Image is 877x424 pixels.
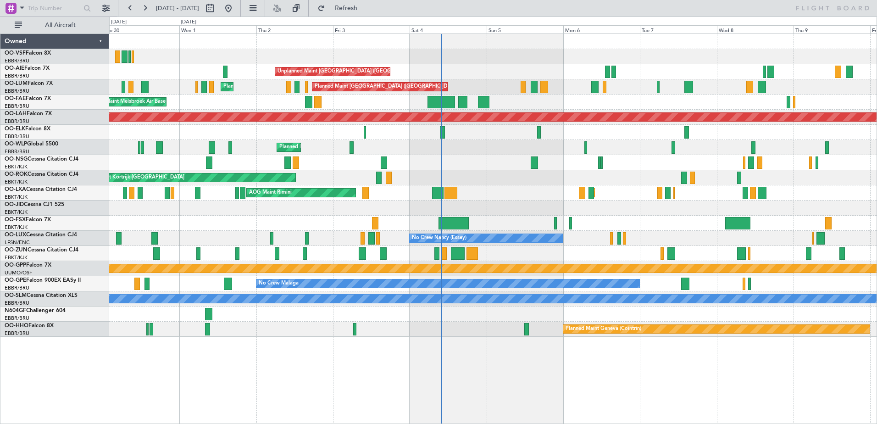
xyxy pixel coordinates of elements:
[10,18,100,33] button: All Aircraft
[5,96,26,101] span: OO-FAE
[5,141,27,147] span: OO-WLP
[223,80,389,94] div: Planned Maint [GEOGRAPHIC_DATA] ([GEOGRAPHIC_DATA] National)
[5,209,28,216] a: EBKT/KJK
[5,293,27,298] span: OO-SLM
[5,323,54,329] a: OO-HHOFalcon 8X
[5,172,28,177] span: OO-ROK
[563,25,640,33] div: Mon 6
[5,247,28,253] span: OO-ZUN
[5,232,26,238] span: OO-LUX
[5,262,51,268] a: OO-GPPFalcon 7X
[259,277,299,290] div: No Crew Malaga
[5,300,29,307] a: EBBR/BRU
[5,172,78,177] a: OO-ROKCessna Citation CJ4
[5,88,29,95] a: EBBR/BRU
[5,239,30,246] a: LFSN/ENC
[5,148,29,155] a: EBBR/BRU
[5,73,29,79] a: EBBR/BRU
[5,187,26,192] span: OO-LXA
[313,1,368,16] button: Refresh
[327,5,366,11] span: Refresh
[5,66,50,71] a: OO-AIEFalcon 7X
[84,171,184,184] div: AOG Maint Kortrijk-[GEOGRAPHIC_DATA]
[179,25,256,33] div: Wed 1
[5,133,29,140] a: EBBR/BRU
[5,202,24,207] span: OO-JID
[279,140,345,154] div: Planned Maint Milan (Linate)
[278,65,428,78] div: Unplanned Maint [GEOGRAPHIC_DATA] ([GEOGRAPHIC_DATA])
[717,25,794,33] div: Wed 8
[5,66,24,71] span: OO-AIE
[5,111,52,117] a: OO-LAHFalcon 7X
[5,81,28,86] span: OO-LUM
[92,95,166,109] div: AOG Maint Melsbroek Air Base
[5,262,26,268] span: OO-GPP
[5,126,50,132] a: OO-ELKFalcon 8X
[5,156,28,162] span: OO-NSG
[5,232,77,238] a: OO-LUXCessna Citation CJ4
[5,224,28,231] a: EBKT/KJK
[315,80,481,94] div: Planned Maint [GEOGRAPHIC_DATA] ([GEOGRAPHIC_DATA] National)
[5,285,29,291] a: EBBR/BRU
[256,25,333,33] div: Thu 2
[5,57,29,64] a: EBBR/BRU
[566,322,641,336] div: Planned Maint Geneva (Cointrin)
[5,118,29,125] a: EBBR/BRU
[5,254,28,261] a: EBKT/KJK
[5,103,29,110] a: EBBR/BRU
[5,126,25,132] span: OO-ELK
[5,111,27,117] span: OO-LAH
[5,81,53,86] a: OO-LUMFalcon 7X
[103,25,179,33] div: Tue 30
[5,217,26,223] span: OO-FSX
[5,308,26,313] span: N604GF
[5,323,28,329] span: OO-HHO
[181,18,196,26] div: [DATE]
[5,308,66,313] a: N604GFChallenger 604
[156,4,199,12] span: [DATE] - [DATE]
[5,194,28,201] a: EBKT/KJK
[412,231,466,245] div: No Crew Nancy (Essey)
[5,247,78,253] a: OO-ZUNCessna Citation CJ4
[487,25,563,33] div: Sun 5
[410,25,486,33] div: Sat 4
[5,293,78,298] a: OO-SLMCessna Citation XLS
[5,269,32,276] a: UUMO/OSF
[5,141,58,147] a: OO-WLPGlobal 5500
[28,1,81,15] input: Trip Number
[249,186,292,200] div: AOG Maint Rimini
[5,156,78,162] a: OO-NSGCessna Citation CJ4
[5,96,51,101] a: OO-FAEFalcon 7X
[5,50,51,56] a: OO-VSFFalcon 8X
[5,202,64,207] a: OO-JIDCessna CJ1 525
[5,217,51,223] a: OO-FSXFalcon 7X
[5,315,29,322] a: EBBR/BRU
[24,22,97,28] span: All Aircraft
[5,163,28,170] a: EBKT/KJK
[640,25,716,33] div: Tue 7
[794,25,870,33] div: Thu 9
[5,187,77,192] a: OO-LXACessna Citation CJ4
[5,179,28,185] a: EBKT/KJK
[111,18,127,26] div: [DATE]
[5,278,81,283] a: OO-GPEFalcon 900EX EASy II
[5,278,26,283] span: OO-GPE
[5,330,29,337] a: EBBR/BRU
[5,50,26,56] span: OO-VSF
[333,25,410,33] div: Fri 3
